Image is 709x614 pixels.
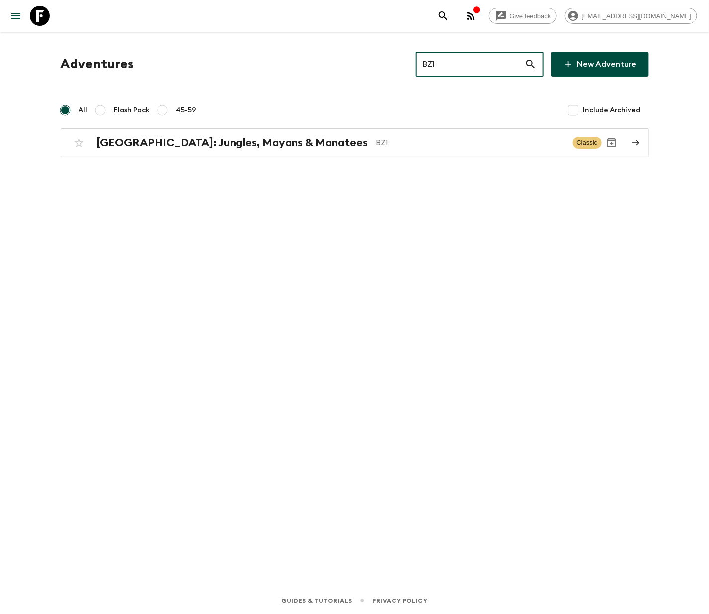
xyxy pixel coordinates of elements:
span: Flash Pack [114,105,150,115]
span: [EMAIL_ADDRESS][DOMAIN_NAME] [576,12,697,20]
button: menu [6,6,26,26]
a: Give feedback [489,8,557,24]
div: [EMAIL_ADDRESS][DOMAIN_NAME] [565,8,697,24]
input: e.g. AR1, Argentina [416,50,525,78]
p: BZ1 [376,137,565,149]
span: Classic [573,137,602,149]
h1: Adventures [61,54,134,74]
a: New Adventure [551,52,649,77]
a: Privacy Policy [372,595,427,606]
button: search adventures [433,6,453,26]
span: All [79,105,88,115]
a: [GEOGRAPHIC_DATA]: Jungles, Mayans & ManateesBZ1ClassicArchive [61,128,649,157]
span: 45-59 [176,105,197,115]
span: Include Archived [583,105,641,115]
span: Give feedback [504,12,556,20]
a: Guides & Tutorials [281,595,352,606]
button: Archive [602,133,622,153]
h2: [GEOGRAPHIC_DATA]: Jungles, Mayans & Manatees [97,136,368,149]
